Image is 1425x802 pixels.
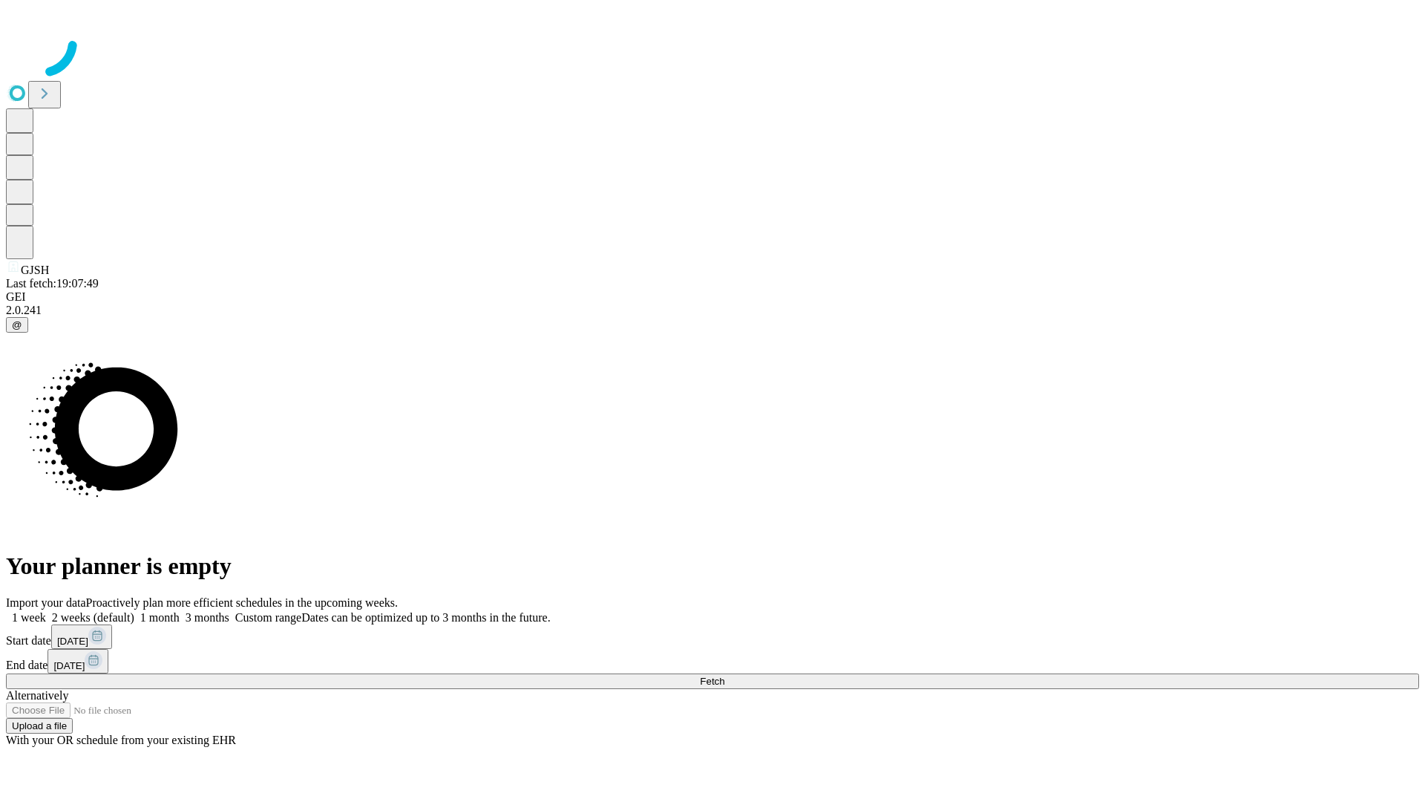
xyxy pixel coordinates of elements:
[12,611,46,624] span: 1 week
[6,734,236,746] span: With your OR schedule from your existing EHR
[86,596,398,609] span: Proactively plan more efficient schedules in the upcoming weeks.
[6,718,73,734] button: Upload a file
[51,625,112,649] button: [DATE]
[6,304,1419,317] div: 2.0.241
[6,625,1419,649] div: Start date
[301,611,550,624] span: Dates can be optimized up to 3 months in the future.
[235,611,301,624] span: Custom range
[53,660,85,671] span: [DATE]
[6,674,1419,689] button: Fetch
[6,290,1419,304] div: GEI
[6,317,28,333] button: @
[52,611,134,624] span: 2 weeks (default)
[47,649,108,674] button: [DATE]
[12,319,22,330] span: @
[6,552,1419,580] h1: Your planner is empty
[21,264,49,276] span: GJSH
[186,611,229,624] span: 3 months
[6,277,99,290] span: Last fetch: 19:07:49
[6,689,68,702] span: Alternatively
[700,676,724,687] span: Fetch
[57,636,88,647] span: [DATE]
[140,611,180,624] span: 1 month
[6,649,1419,674] div: End date
[6,596,86,609] span: Import your data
